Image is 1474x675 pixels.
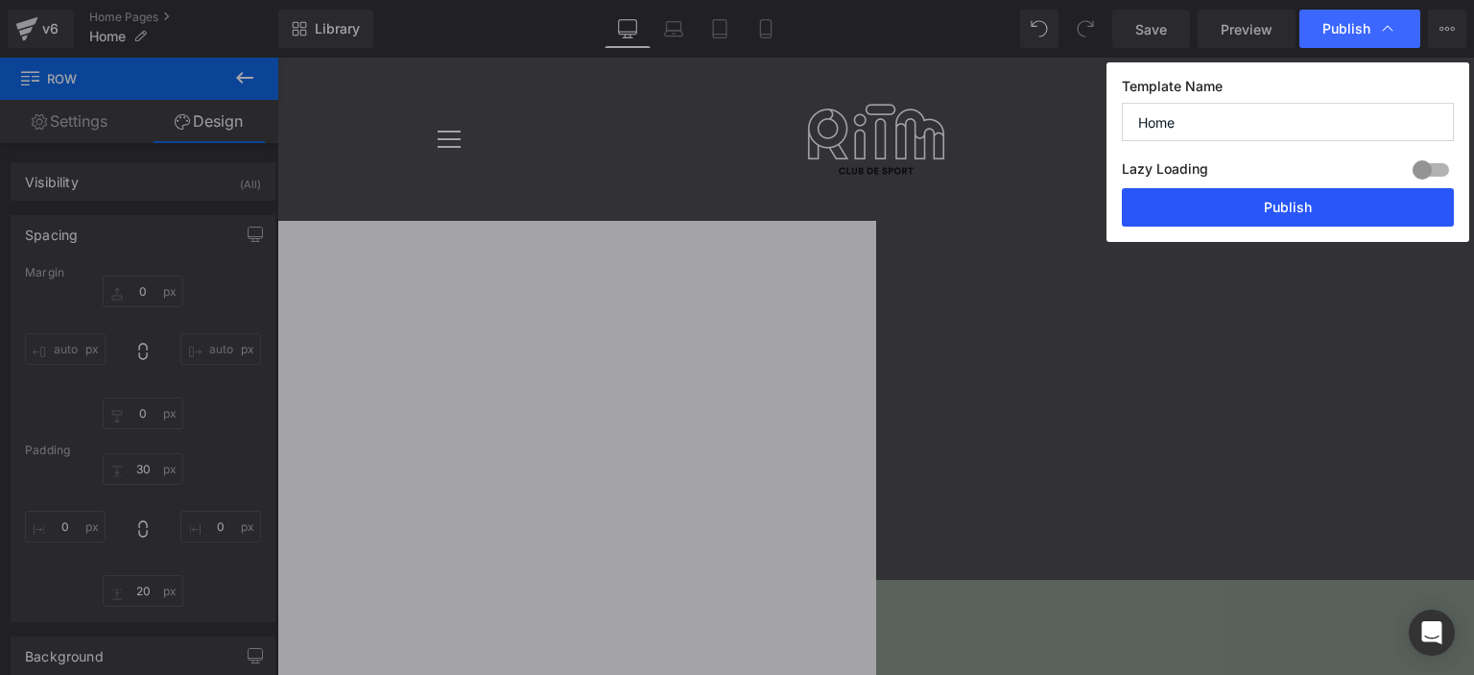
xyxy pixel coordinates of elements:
img: ritmsport [455,10,743,154]
label: Template Name [1122,78,1454,103]
span: Publish [1322,20,1370,37]
label: Lazy Loading [1122,157,1208,188]
div: Open Intercom Messenger [1409,610,1455,656]
button: Publish [1122,188,1454,227]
